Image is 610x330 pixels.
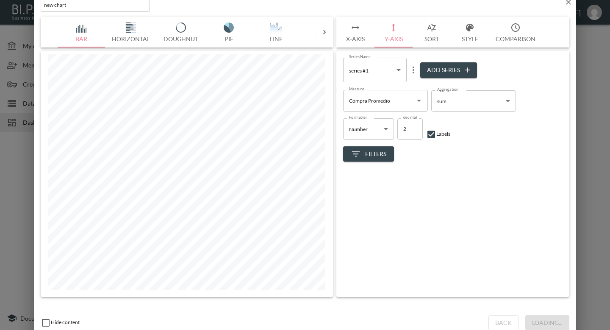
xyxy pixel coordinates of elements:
img: svg+xml;base64,PHN2ZyB4bWxucz0iaHR0cDovL3d3dy53My5vcmcvMjAwMC9zdmciIHZpZXdCb3g9IjAgMCAxNzUuMDQgMT... [114,22,148,33]
button: Line [252,17,300,48]
button: Open [413,95,425,106]
div: Labels [426,129,450,140]
img: svg+xml;base64,PHN2ZyB4bWxucz0iaHR0cDovL3d3dy53My5vcmcvMjAwMC9zdmciIHZpZXdCb3g9IjAgMCAxNzUgMTc1Ij... [307,22,341,33]
button: Bar [58,17,105,48]
button: Y-Axis [374,17,413,48]
button: Filters [343,146,394,162]
button: Horizontal [105,17,157,48]
button: Doughnut [157,17,205,48]
button: X-Axis [336,17,374,48]
label: decimal [403,115,417,120]
span: Filters [351,149,386,159]
button: Comparison [489,17,542,48]
span: series #1 [349,67,369,74]
img: svg+xml;base64,PHN2ZyB4bWxucz0iaHR0cDovL3d3dy53My5vcmcvMjAwMC9zdmciIHZpZXdCb3g9IjAgMCAxNzQgMTc1Ij... [64,22,98,33]
span: Number [349,126,368,132]
button: Style [451,17,489,48]
span: Enable this to display a 'Coming Soon' message when the chart is viewed in an embedded dashboard. [41,319,80,325]
label: Measure [349,86,364,92]
label: Series Name [349,54,370,59]
button: Sort [413,17,451,48]
label: Formatter [349,115,367,120]
img: svg+xml;base64,PHN2ZyB4bWxucz0iaHR0cDovL3d3dy53My5vcmcvMjAwMC9zdmciIHZpZXdCb3g9IjAgMCAxNzUuMDkgMT... [164,22,198,33]
button: more [407,63,420,77]
button: Add Series [420,62,477,78]
input: Measure [347,94,411,107]
label: Aggregation [437,87,458,92]
img: svg+xml;base64,PHN2ZyB4bWxucz0iaHR0cDovL3d3dy53My5vcmcvMjAwMC9zdmciIHZpZXdCb3g9IjAgMCAxNzUuMDMgMT... [212,22,246,33]
button: Pie [205,17,252,48]
img: QsdC10Ldf0L3QsNC30LLQuF83KTt9LmNscy0ye2ZpbGw6IzQ1NWE2NDt9PC9zdHlsZT48bGluZWFyR3JhZGllbnQgaWQ9ItCT... [259,22,293,33]
span: sum [437,98,446,104]
button: Table [300,17,347,48]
